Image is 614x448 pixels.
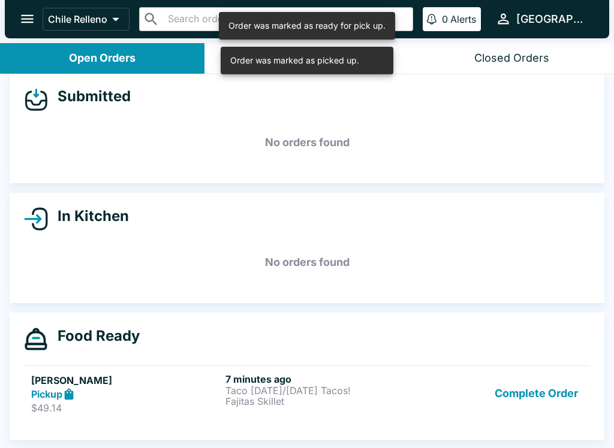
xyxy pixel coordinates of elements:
input: Search orders by name or phone number [164,11,408,28]
h5: [PERSON_NAME] [31,373,221,388]
h4: Submitted [48,87,131,105]
button: [GEOGRAPHIC_DATA] [490,6,595,32]
p: 0 [442,13,448,25]
div: Open Orders [69,52,136,65]
button: Complete Order [490,373,583,414]
p: Taco [DATE]/[DATE] Tacos! [225,385,415,396]
div: Order was marked as picked up. [230,50,359,71]
p: Fajitas Skillet [225,396,415,407]
h6: 7 minutes ago [225,373,415,385]
div: Closed Orders [474,52,549,65]
a: [PERSON_NAME]Pickup$49.147 minutes agoTaco [DATE]/[DATE] Tacos!Fajitas SkilletComplete Order [24,365,590,422]
h4: In Kitchen [48,207,129,225]
div: [GEOGRAPHIC_DATA] [516,12,590,26]
button: open drawer [12,4,43,34]
h5: No orders found [24,121,590,164]
button: Chile Relleno [43,8,130,31]
strong: Pickup [31,388,62,400]
h4: Food Ready [48,327,140,345]
p: Chile Relleno [48,13,107,25]
p: $49.14 [31,402,221,414]
h5: No orders found [24,241,590,284]
p: Alerts [450,13,476,25]
div: Order was marked as ready for pick up. [228,16,386,36]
